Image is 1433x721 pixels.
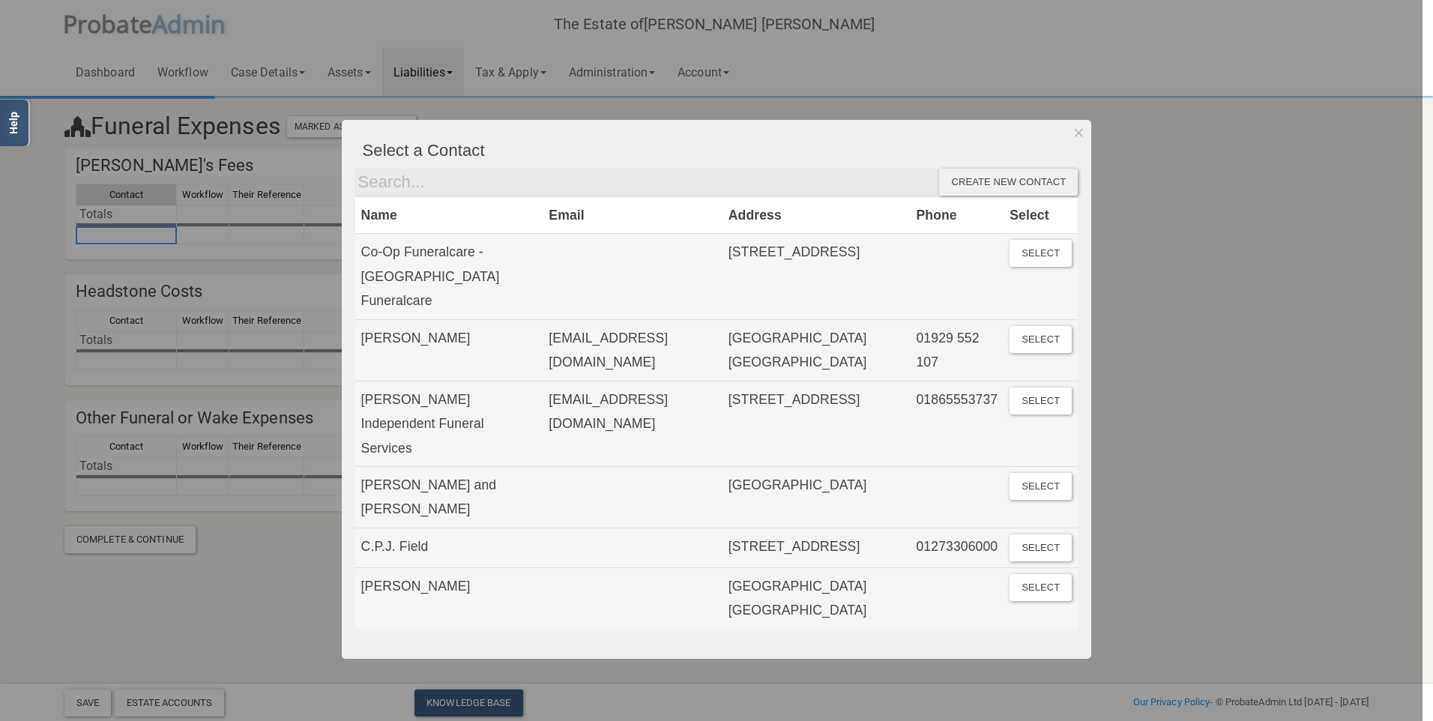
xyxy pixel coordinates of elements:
td: [PERSON_NAME] [355,319,543,381]
td: [GEOGRAPHIC_DATA] [722,466,911,528]
td: 01865553737 [910,381,1004,466]
button: Select [1010,574,1072,601]
td: [STREET_ADDRESS] [722,381,911,466]
td: 01273306000 [910,528,1004,567]
button: Select [1010,534,1072,561]
td: [EMAIL_ADDRESS][DOMAIN_NAME] [543,381,722,466]
button: Select [1010,473,1072,500]
td: [STREET_ADDRESS] [722,528,911,567]
th: Email [543,196,722,233]
input: Search... [355,169,940,196]
button: Select [1010,240,1072,267]
th: Name [355,196,543,233]
td: [PERSON_NAME] [355,567,543,628]
button: Select [1010,326,1072,353]
td: [EMAIL_ADDRESS][DOMAIN_NAME] [543,319,722,381]
th: Select [1004,196,1078,233]
h4: Select a Contact [363,142,1078,160]
th: Address [722,196,911,233]
td: 01929 552 107 [910,319,1004,381]
td: [GEOGRAPHIC_DATA] [GEOGRAPHIC_DATA] [722,319,911,381]
td: [PERSON_NAME] Independent Funeral Services [355,381,543,466]
td: [PERSON_NAME] and [PERSON_NAME] [355,466,543,528]
td: C.P.J. Field [355,528,543,567]
button: Select [1010,387,1072,414]
div: Create new contact [939,169,1078,196]
td: [GEOGRAPHIC_DATA] [GEOGRAPHIC_DATA] [722,567,911,628]
td: Co-Op Funeralcare - [GEOGRAPHIC_DATA] Funeralcare [355,234,543,319]
button: Dismiss [1067,120,1091,145]
th: Phone [910,196,1004,233]
td: [STREET_ADDRESS] [722,234,911,319]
